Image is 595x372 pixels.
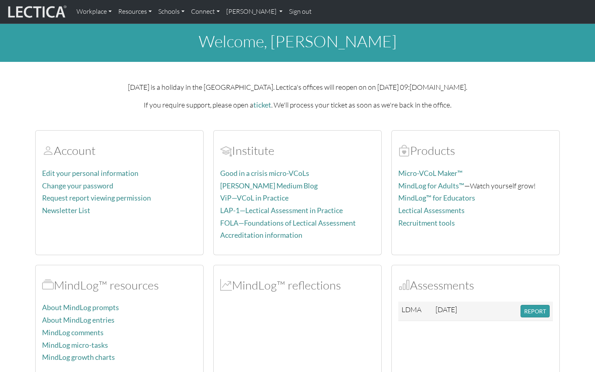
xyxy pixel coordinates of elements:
[42,144,197,158] h2: Account
[253,101,271,109] a: ticket
[398,219,455,227] a: Recruitment tools
[42,169,138,178] a: Edit your personal information
[398,169,463,178] a: Micro-VCoL Maker™
[398,194,475,202] a: MindLog™ for Educators
[398,278,410,292] span: Assessments
[35,81,560,93] p: [DATE] is a holiday in the [GEOGRAPHIC_DATA]. Lectica's offices will reopen on on [DATE] 09:[DOMA...
[398,182,464,190] a: MindLog for Adults™
[220,143,232,158] span: Account
[73,3,115,20] a: Workplace
[220,219,356,227] a: FOLA—Foundations of Lectical Assessment
[220,194,289,202] a: ViP—VCoL in Practice
[220,182,318,190] a: [PERSON_NAME] Medium Blog
[436,305,457,314] span: [DATE]
[35,99,560,111] p: If you require support, please open a . We'll process your ticket as soon as we're back in the of...
[42,278,54,292] span: MindLog™ resources
[155,3,188,20] a: Schools
[220,231,302,239] a: Accreditation information
[42,303,119,312] a: About MindLog prompts
[398,143,410,158] span: Products
[220,169,309,178] a: Good in a crisis micro-VCoLs
[42,143,54,158] span: Account
[42,316,115,324] a: About MindLog entries
[286,3,315,20] a: Sign out
[42,328,104,337] a: MindLog comments
[220,278,232,292] span: MindLog
[42,206,90,215] a: Newsletter List
[223,3,286,20] a: [PERSON_NAME]
[42,194,151,202] a: Request report viewing permission
[398,206,465,215] a: Lectical Assessments
[220,278,375,292] h2: MindLog™ reflections
[398,180,553,192] p: —Watch yourself grow!
[521,305,550,317] button: REPORT
[115,3,155,20] a: Resources
[42,182,113,190] a: Change your password
[42,353,115,361] a: MindLog growth charts
[42,341,108,349] a: MindLog micro-tasks
[188,3,223,20] a: Connect
[398,144,553,158] h2: Products
[398,302,432,321] td: LDMA
[220,206,343,215] a: LAP-1—Lectical Assessment in Practice
[398,278,553,292] h2: Assessments
[42,278,197,292] h2: MindLog™ resources
[6,4,67,19] img: lecticalive
[220,144,375,158] h2: Institute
